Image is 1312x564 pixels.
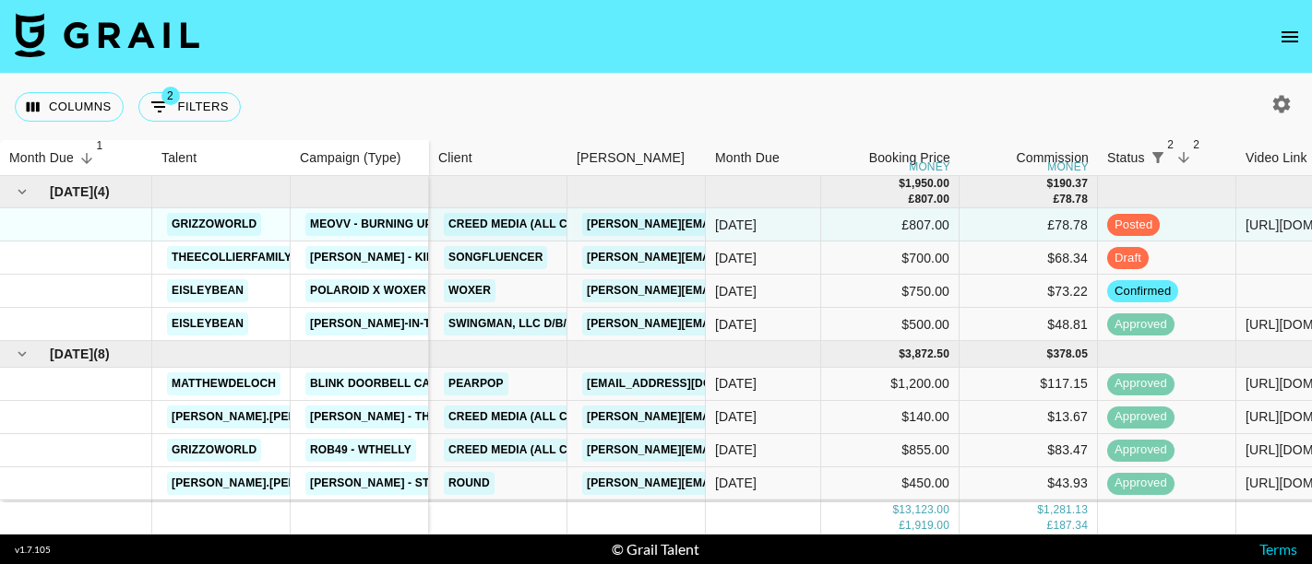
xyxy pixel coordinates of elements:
a: eisleybean [167,279,248,302]
a: [PERSON_NAME][EMAIL_ADDRESS][DOMAIN_NAME] [582,213,883,236]
span: 2 [161,87,180,105]
div: $700.00 [821,241,960,275]
button: hide children [9,341,35,367]
a: [PERSON_NAME][EMAIL_ADDRESS][DOMAIN_NAME] [582,246,883,269]
div: Talent [161,140,197,176]
a: Pearpop [444,372,508,395]
div: 378.05 [1053,347,1088,362]
button: hide children [9,179,35,205]
a: Polaroid X Woxer Campaign [305,279,495,302]
div: Sep '25 [715,474,757,492]
div: Campaign (Type) [291,140,429,176]
a: Blink Doorbell Campaign [305,372,479,395]
div: money [1047,161,1089,172]
div: 13,123.00 [899,502,949,518]
div: money [909,161,950,172]
span: draft [1107,250,1149,267]
div: 2 active filters [1145,145,1171,170]
div: $13.67 [960,401,1098,434]
div: $41.73 [960,500,1098,534]
span: approved [1107,408,1175,426]
a: Songfluencer [444,246,547,269]
a: [PERSON_NAME] - Stay [305,472,447,495]
a: Woxer [444,279,495,302]
button: Show filters [1145,145,1171,170]
a: Creed Media (All Campaigns) [444,213,636,236]
div: $ [892,502,899,518]
span: posted [1107,217,1160,234]
div: £ [1053,192,1059,207]
div: Client [429,140,567,176]
button: Show filters [138,92,241,122]
div: Campaign (Type) [300,140,401,176]
div: $48.81 [960,308,1098,341]
a: theecollierfamily [167,246,296,269]
span: 2 [1187,135,1206,154]
div: Month Due [715,140,780,176]
span: [DATE] [50,345,93,363]
div: 190.37 [1053,176,1088,192]
span: 2 [1162,135,1180,154]
span: 1 [90,136,109,155]
div: Sep '25 [715,374,757,393]
div: $750.00 [821,275,960,308]
span: approved [1107,441,1175,459]
div: Commission [1016,140,1089,176]
div: Month Due [706,140,821,176]
div: $ [1047,176,1054,192]
div: $140.00 [821,401,960,434]
div: £807.00 [821,208,960,241]
a: [PERSON_NAME] - The Twist (65th Anniversary) [305,405,603,429]
div: [PERSON_NAME] [577,140,685,176]
div: 3,872.50 [905,347,949,362]
span: ( 4 ) [93,182,110,201]
div: $68.34 [960,241,1098,275]
div: © Grail Talent [612,540,699,558]
div: $117.15 [960,368,1098,401]
span: confirmed [1107,283,1178,300]
span: approved [1107,375,1175,393]
div: Talent [152,140,291,176]
div: 1,281.13 [1044,502,1088,518]
img: Grail Talent [15,13,199,57]
a: [PERSON_NAME][EMAIL_ADDRESS][DOMAIN_NAME] [582,279,883,302]
a: [PERSON_NAME]-in-the-box Monster Munchies [305,312,602,335]
div: 187.34 [1053,518,1088,534]
button: open drawer [1271,18,1308,55]
div: $ [1037,502,1044,518]
a: [PERSON_NAME][EMAIL_ADDRESS][DOMAIN_NAME] [582,472,883,495]
a: ROB49 - WTHELLY [305,439,416,462]
div: $450.00 [821,467,960,500]
a: [PERSON_NAME][EMAIL_ADDRESS][DOMAIN_NAME] [582,405,883,429]
div: Month Due [9,140,74,176]
div: 807.00 [914,192,949,207]
a: grizzoworld [167,439,261,462]
a: eisleybean [167,312,248,335]
a: [PERSON_NAME] - Killed The Man [305,246,515,269]
div: Oct '25 [715,216,757,234]
a: Terms [1259,540,1297,558]
a: [PERSON_NAME][EMAIL_ADDRESS][DOMAIN_NAME] [582,439,883,462]
a: Swingman, LLC d/b/a Zoned Gaming [444,312,671,335]
span: approved [1107,316,1175,334]
a: Creed Media (All Campaigns) [444,405,636,429]
div: Oct '25 [715,282,757,300]
div: 1,950.00 [905,176,949,192]
div: $ [899,176,905,192]
div: Sep '25 [715,407,757,426]
div: $83.47 [960,434,1098,467]
span: [DATE] [50,182,93,201]
div: $855.00 [821,434,960,467]
div: Booker [567,140,706,176]
div: $427.50 [821,500,960,534]
div: £78.78 [960,208,1098,241]
div: £ [909,192,915,207]
a: MEOVV - Burning Up [305,213,437,236]
div: Oct '25 [715,249,757,267]
div: £ [899,518,905,534]
a: Round [444,472,495,495]
a: Creed Media (All Campaigns) [444,439,636,462]
a: [EMAIL_ADDRESS][DOMAIN_NAME] [582,372,789,395]
div: $500.00 [821,308,960,341]
div: Booking Price [869,140,950,176]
